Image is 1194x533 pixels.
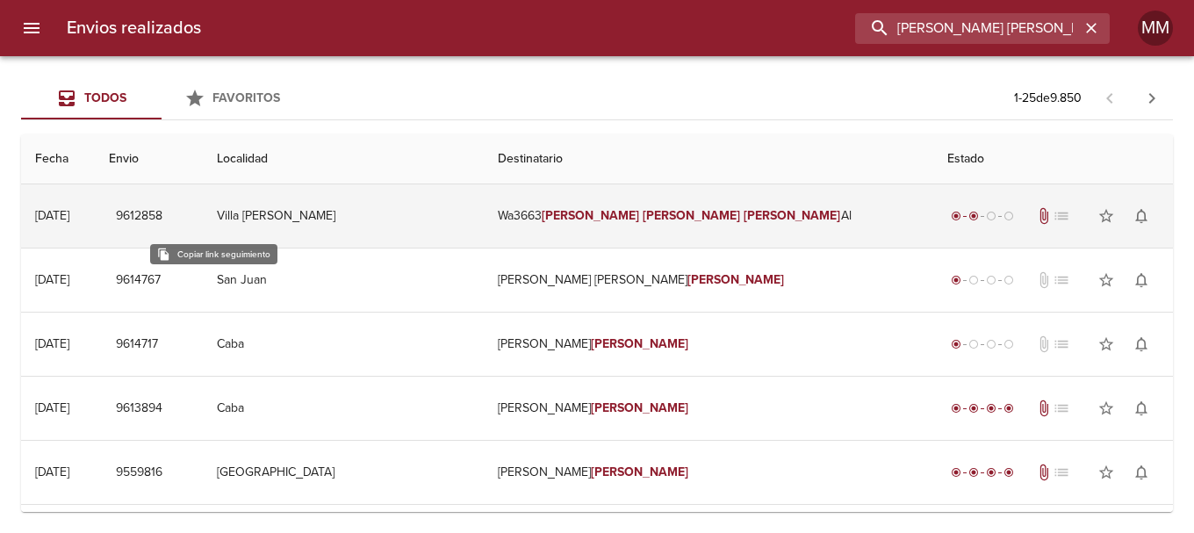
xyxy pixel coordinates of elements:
[591,336,688,351] em: [PERSON_NAME]
[35,465,69,479] div: [DATE]
[1097,207,1115,225] span: star_border
[1089,263,1124,298] button: Agregar a favoritos
[1003,403,1014,414] span: radio_button_checked
[203,313,484,376] td: Caba
[109,328,165,361] button: 9614717
[951,339,961,349] span: radio_button_checked
[212,90,280,105] span: Favoritos
[1053,335,1070,353] span: No tiene pedido asociado
[1035,271,1053,289] span: No tiene documentos adjuntos
[116,462,162,484] span: 9559816
[1035,400,1053,417] span: Tiene documentos adjuntos
[1124,327,1159,362] button: Activar notificaciones
[947,400,1018,417] div: Entregado
[1014,90,1082,107] p: 1 - 25 de 9.850
[1133,271,1150,289] span: notifications_none
[1003,339,1014,349] span: radio_button_unchecked
[484,377,933,440] td: [PERSON_NAME]
[591,400,688,415] em: [PERSON_NAME]
[203,441,484,504] td: [GEOGRAPHIC_DATA]
[1053,464,1070,481] span: No tiene pedido asociado
[35,400,69,415] div: [DATE]
[951,467,961,478] span: radio_button_checked
[855,13,1080,44] input: buscar
[1089,455,1124,490] button: Agregar a favoritos
[116,334,158,356] span: 9614717
[968,467,979,478] span: radio_button_checked
[986,339,996,349] span: radio_button_unchecked
[1124,455,1159,490] button: Activar notificaciones
[947,271,1018,289] div: Generado
[203,134,484,184] th: Localidad
[744,208,841,223] em: [PERSON_NAME]
[1133,207,1150,225] span: notifications_none
[968,211,979,221] span: radio_button_checked
[643,208,740,223] em: [PERSON_NAME]
[116,270,161,292] span: 9614767
[21,134,95,184] th: Fecha
[1035,464,1053,481] span: Tiene documentos adjuntos
[947,335,1018,353] div: Generado
[687,272,785,287] em: [PERSON_NAME]
[1131,77,1173,119] span: Pagina siguiente
[951,403,961,414] span: radio_button_checked
[1089,327,1124,362] button: Agregar a favoritos
[95,134,204,184] th: Envio
[21,77,302,119] div: Tabs Envios
[11,7,53,49] button: menu
[109,264,168,297] button: 9614767
[947,207,1018,225] div: Despachado
[109,393,169,425] button: 9613894
[116,205,162,227] span: 9612858
[986,211,996,221] span: radio_button_unchecked
[968,339,979,349] span: radio_button_unchecked
[67,14,201,42] h6: Envios realizados
[109,200,169,233] button: 9612858
[1097,400,1115,417] span: star_border
[968,403,979,414] span: radio_button_checked
[1053,271,1070,289] span: No tiene pedido asociado
[1089,89,1131,106] span: Pagina anterior
[947,464,1018,481] div: Entregado
[933,134,1173,184] th: Estado
[1035,207,1053,225] span: Tiene documentos adjuntos
[1138,11,1173,46] div: Abrir información de usuario
[542,208,639,223] em: [PERSON_NAME]
[484,313,933,376] td: [PERSON_NAME]
[35,336,69,351] div: [DATE]
[1003,211,1014,221] span: radio_button_unchecked
[1133,400,1150,417] span: notifications_none
[1133,335,1150,353] span: notifications_none
[1138,11,1173,46] div: MM
[1097,271,1115,289] span: star_border
[1124,263,1159,298] button: Activar notificaciones
[484,248,933,312] td: [PERSON_NAME] [PERSON_NAME]
[591,465,688,479] em: [PERSON_NAME]
[484,184,933,248] td: Wa3663 Al
[203,184,484,248] td: Villa [PERSON_NAME]
[35,272,69,287] div: [DATE]
[1053,207,1070,225] span: No tiene pedido asociado
[109,457,169,489] button: 9559816
[986,467,996,478] span: radio_button_checked
[1035,335,1053,353] span: No tiene documentos adjuntos
[203,248,484,312] td: San Juan
[1003,275,1014,285] span: radio_button_unchecked
[1003,467,1014,478] span: radio_button_checked
[484,134,933,184] th: Destinatario
[116,398,162,420] span: 9613894
[951,275,961,285] span: radio_button_checked
[484,441,933,504] td: [PERSON_NAME]
[1124,391,1159,426] button: Activar notificaciones
[1097,335,1115,353] span: star_border
[1133,464,1150,481] span: notifications_none
[84,90,126,105] span: Todos
[1089,198,1124,234] button: Agregar a favoritos
[35,208,69,223] div: [DATE]
[968,275,979,285] span: radio_button_unchecked
[951,211,961,221] span: radio_button_checked
[986,403,996,414] span: radio_button_checked
[1124,198,1159,234] button: Activar notificaciones
[1097,464,1115,481] span: star_border
[1053,400,1070,417] span: No tiene pedido asociado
